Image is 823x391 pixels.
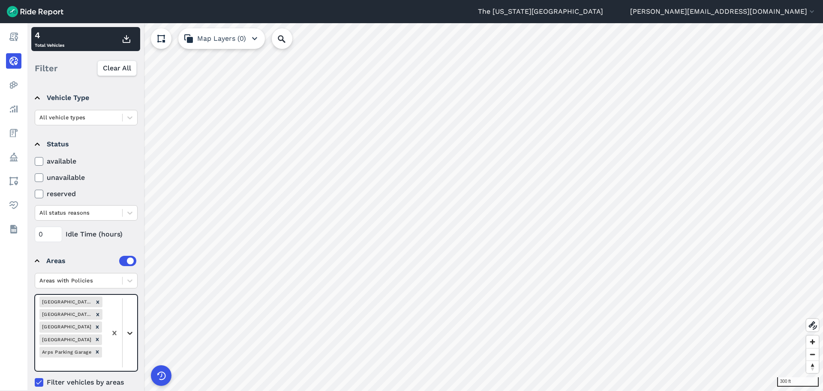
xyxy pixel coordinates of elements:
[6,173,21,189] a: Areas
[39,309,93,320] div: [GEOGRAPHIC_DATA] Garage
[6,53,21,69] a: Realtime
[6,221,21,237] a: Datasets
[6,101,21,117] a: Analyze
[806,348,819,361] button: Zoom out
[27,23,823,391] canvas: Map
[6,77,21,93] a: Heatmaps
[35,86,136,110] summary: Vehicle Type
[35,227,138,242] div: Idle Time (hours)
[7,6,63,17] img: Ride Report
[39,321,93,332] div: [GEOGRAPHIC_DATA]
[93,334,102,345] div: Remove 9th Ave West Parking Garage
[35,173,138,183] label: unavailable
[93,347,102,358] div: Remove Arps Parking Garage
[93,321,102,332] div: Remove 9th Ave East Parking Garage
[39,347,93,358] div: Arps Parking Garage
[806,361,819,373] button: Reset bearing to north
[6,125,21,141] a: Fees
[35,29,64,49] div: Total Vehicles
[806,336,819,348] button: Zoom in
[178,28,265,49] button: Map Layers (0)
[39,334,93,345] div: [GEOGRAPHIC_DATA]
[35,29,64,42] div: 4
[39,297,93,307] div: [GEOGRAPHIC_DATA] Garage
[272,28,306,49] input: Search Location or Vehicles
[6,197,21,213] a: Health
[35,377,138,388] label: Filter vehicles by areas
[478,6,603,17] a: The [US_STATE][GEOGRAPHIC_DATA]
[35,132,136,156] summary: Status
[103,63,131,73] span: Clear All
[777,377,819,387] div: 300 ft
[6,29,21,45] a: Report
[31,55,140,82] div: Filter
[93,297,102,307] div: Remove 11th Ave Parking Garage
[35,189,138,199] label: reserved
[35,249,136,273] summary: Areas
[46,256,136,266] div: Areas
[6,149,21,165] a: Policy
[35,156,138,167] label: available
[93,309,102,320] div: Remove 12th Ave Parking Garage
[97,61,137,76] button: Clear All
[630,6,816,17] button: [PERSON_NAME][EMAIL_ADDRESS][DOMAIN_NAME]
